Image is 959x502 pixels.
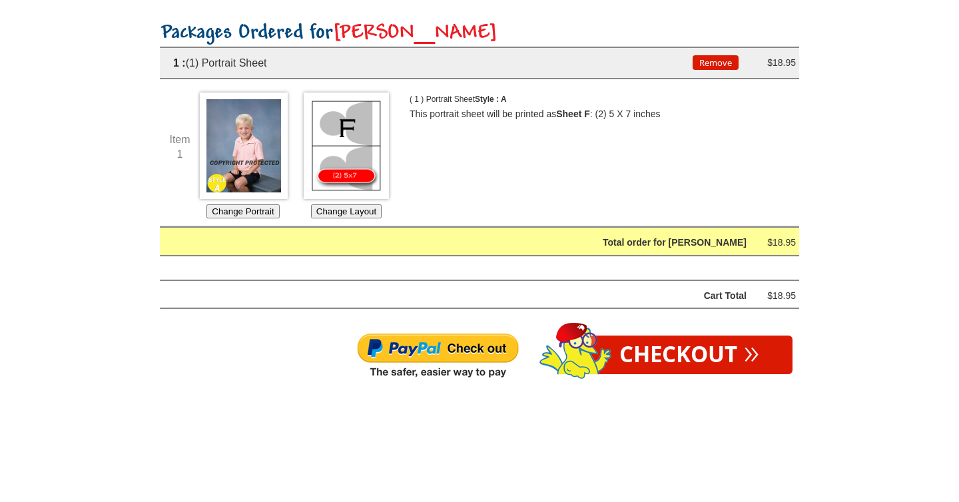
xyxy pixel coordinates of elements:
div: Remove [693,55,733,71]
img: Choose Layout [304,93,389,199]
div: Cart Total [194,288,747,304]
div: $18.95 [756,288,796,304]
span: [PERSON_NAME] [333,23,497,44]
span: Style : A [475,95,507,104]
div: Choose which Layout you would like for this Portrait Sheet [303,93,390,219]
img: Paypal [356,332,519,380]
a: Checkout» [586,336,793,374]
b: Sheet F [556,109,590,119]
h2: Packages Ordered for [160,22,799,45]
img: Choose Image *1957_0080a*1957 [200,93,288,199]
div: Item 1 [160,132,200,161]
div: $18.95 [756,234,796,251]
span: 1 : [173,57,186,69]
div: (1) Portrait Sheet [160,55,693,71]
button: Remove [693,55,739,70]
div: Choose which Image you'd like to use for this Portrait Sheet [200,93,286,219]
p: This portrait sheet will be printed as : (2) 5 X 7 inches [410,107,776,122]
span: » [744,344,759,358]
button: Change Layout [311,204,382,218]
div: $18.95 [756,55,796,71]
p: ( 1 ) Portrait Sheet [410,93,543,107]
div: Total order for [PERSON_NAME] [194,234,747,251]
button: Change Portrait [206,204,279,218]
